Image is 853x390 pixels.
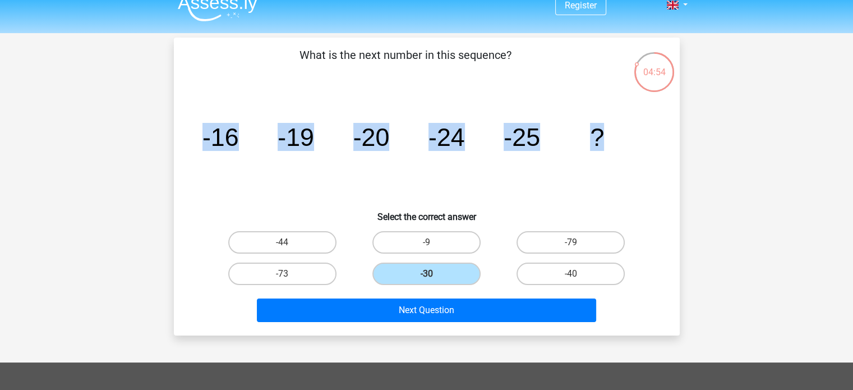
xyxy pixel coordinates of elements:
label: -40 [517,263,625,285]
button: Next Question [257,299,596,322]
tspan: -24 [428,123,464,151]
h6: Select the correct answer [192,203,662,222]
p: What is the next number in this sequence? [192,47,620,80]
div: 04:54 [633,51,675,79]
tspan: -19 [278,123,314,151]
label: -73 [228,263,336,285]
label: -79 [517,231,625,254]
tspan: ? [590,123,604,151]
tspan: -25 [504,123,540,151]
tspan: -16 [202,123,238,151]
tspan: -20 [353,123,389,151]
label: -30 [372,263,481,285]
label: -9 [372,231,481,254]
label: -44 [228,231,336,254]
